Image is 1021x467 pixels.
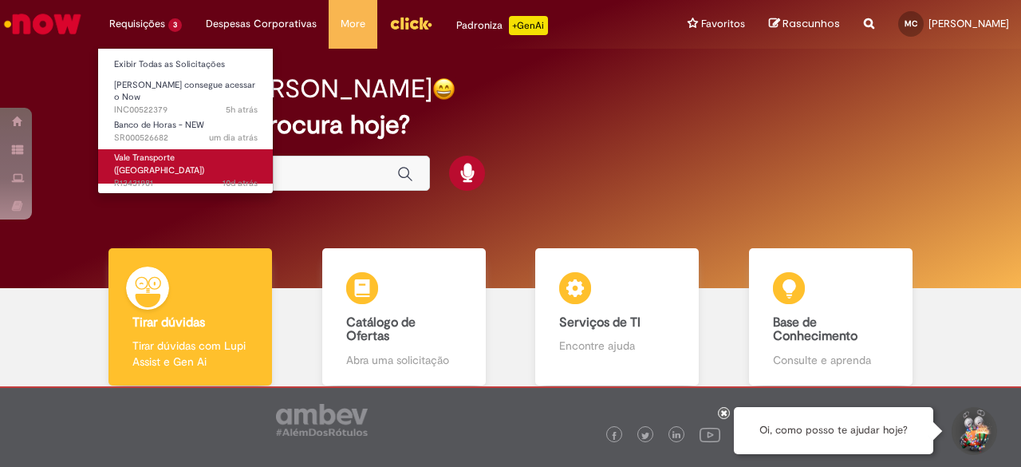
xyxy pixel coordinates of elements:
[223,177,258,189] span: 10d atrás
[84,248,298,386] a: Tirar dúvidas Tirar dúvidas com Lupi Assist e Gen Ai
[223,177,258,189] time: 20/08/2025 11:30:49
[724,248,938,386] a: Base de Conhecimento Consulte e aprenda
[114,104,258,117] span: INC00522379
[432,77,455,101] img: happy-face.png
[773,315,857,345] b: Base de Conhecimento
[206,16,317,32] span: Despesas Corporativas
[610,432,618,440] img: logo_footer_facebook.png
[701,16,745,32] span: Favoritos
[226,104,258,116] span: 5h atrás
[509,16,548,35] p: +GenAi
[905,18,917,29] span: MC
[168,18,182,32] span: 3
[734,407,933,454] div: Oi, como posso te ajudar hoje?
[949,407,997,455] button: Iniciar Conversa de Suporte
[559,338,675,354] p: Encontre ajuda
[783,16,840,31] span: Rascunhos
[928,17,1009,30] span: [PERSON_NAME]
[2,8,84,40] img: ServiceNow
[510,248,724,386] a: Serviços de TI Encontre ajuda
[700,424,720,445] img: logo_footer_youtube.png
[98,77,274,111] a: Aberto INC00522379 : Mariana nao consegue acessar o Now
[132,315,205,330] b: Tirar dúvidas
[114,79,255,104] span: [PERSON_NAME] consegue acessar o Now
[769,17,840,32] a: Rascunhos
[276,404,368,436] img: logo_footer_ambev_rotulo_gray.png
[114,177,258,190] span: R13431981
[98,56,274,73] a: Exibir Todas as Solicitações
[559,315,641,330] b: Serviços de TI
[346,315,416,345] b: Catálogo de Ofertas
[98,117,274,146] a: Aberto SR000526682 : Banco de Horas - NEW
[226,104,258,116] time: 29/08/2025 11:09:54
[389,11,432,35] img: click_logo_yellow_360x200.png
[132,338,248,370] p: Tirar dúvidas com Lupi Assist e Gen Ai
[341,16,365,32] span: More
[109,111,911,139] h2: O que você procura hoje?
[97,48,274,194] ul: Requisições
[773,352,889,368] p: Consulte e aprenda
[641,432,649,440] img: logo_footer_twitter.png
[109,16,165,32] span: Requisições
[298,248,511,386] a: Catálogo de Ofertas Abra uma solicitação
[114,152,204,176] span: Vale Transporte ([GEOGRAPHIC_DATA])
[346,352,462,368] p: Abra uma solicitação
[209,132,258,144] time: 28/08/2025 11:27:56
[672,431,680,441] img: logo_footer_linkedin.png
[209,132,258,144] span: um dia atrás
[114,132,258,144] span: SR000526682
[98,149,274,184] a: Aberto R13431981 : Vale Transporte (VT)
[114,119,204,131] span: Banco de Horas - NEW
[456,16,548,35] div: Padroniza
